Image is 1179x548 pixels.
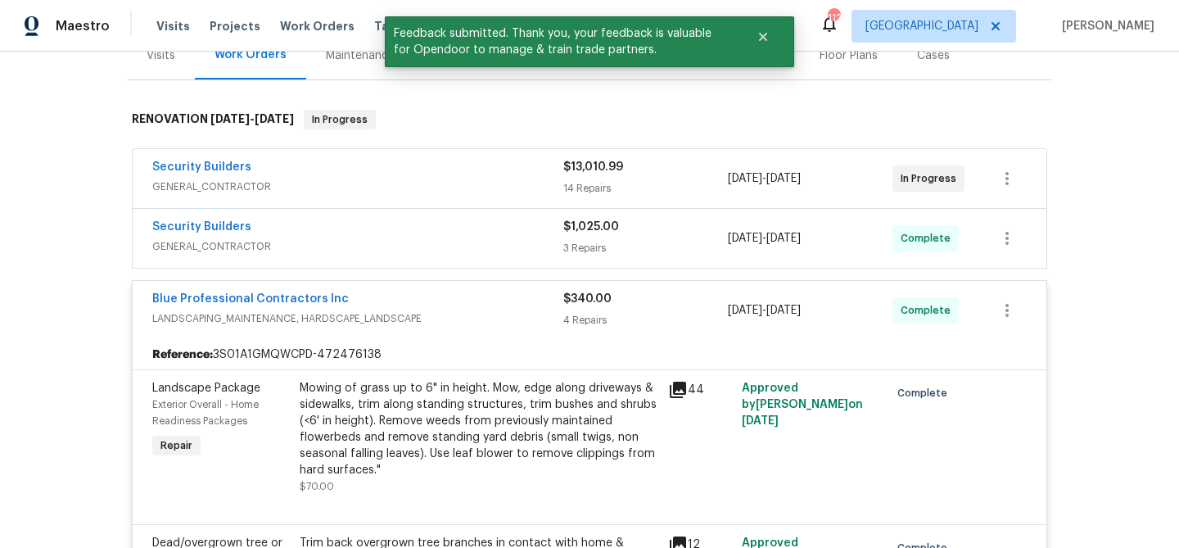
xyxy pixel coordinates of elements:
[152,400,259,426] span: Exterior Overall - Home Readiness Packages
[668,380,732,400] div: 44
[728,305,762,316] span: [DATE]
[563,180,728,197] div: 14 Repairs
[152,383,260,394] span: Landscape Package
[901,230,957,247] span: Complete
[152,310,563,327] span: LANDSCAPING_MAINTENANCE, HARDSCAPE_LANDSCAPE
[210,113,250,125] span: [DATE]
[897,385,954,401] span: Complete
[563,161,623,173] span: $13,010.99
[132,110,294,129] h6: RENOVATION
[210,18,260,34] span: Projects
[133,340,1046,369] div: 3S01A1GMQWCPD-472476138
[152,293,349,305] a: Blue Professional Contractors Inc
[215,47,287,63] div: Work Orders
[828,10,839,26] div: 112
[154,437,199,454] span: Repair
[147,48,175,64] div: Visits
[728,230,801,247] span: -
[728,302,801,319] span: -
[300,482,334,491] span: $70.00
[728,233,762,244] span: [DATE]
[766,305,801,316] span: [DATE]
[917,48,950,64] div: Cases
[901,170,963,187] span: In Progress
[210,113,294,125] span: -
[280,18,355,34] span: Work Orders
[305,111,374,128] span: In Progress
[766,173,801,184] span: [DATE]
[385,16,736,67] span: Feedback submitted. Thank you, your feedback is valuable for Opendoor to manage & train trade par...
[736,20,790,53] button: Close
[742,415,779,427] span: [DATE]
[563,221,619,233] span: $1,025.00
[152,346,213,363] b: Reference:
[865,18,978,34] span: [GEOGRAPHIC_DATA]
[152,179,563,195] span: GENERAL_CONTRACTOR
[56,18,110,34] span: Maestro
[1055,18,1154,34] span: [PERSON_NAME]
[152,161,251,173] a: Security Builders
[766,233,801,244] span: [DATE]
[326,48,395,64] div: Maintenance
[127,93,1052,146] div: RENOVATION [DATE]-[DATE]In Progress
[374,20,409,32] span: Tasks
[156,18,190,34] span: Visits
[300,380,658,478] div: Mowing of grass up to 6" in height. Mow, edge along driveways & sidewalks, trim along standing st...
[152,238,563,255] span: GENERAL_CONTRACTOR
[742,383,863,427] span: Approved by [PERSON_NAME] on
[563,312,728,328] div: 4 Repairs
[563,240,728,256] div: 3 Repairs
[901,302,957,319] span: Complete
[728,173,762,184] span: [DATE]
[728,170,801,187] span: -
[563,293,612,305] span: $340.00
[255,113,294,125] span: [DATE]
[152,221,251,233] a: Security Builders
[820,48,878,64] div: Floor Plans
